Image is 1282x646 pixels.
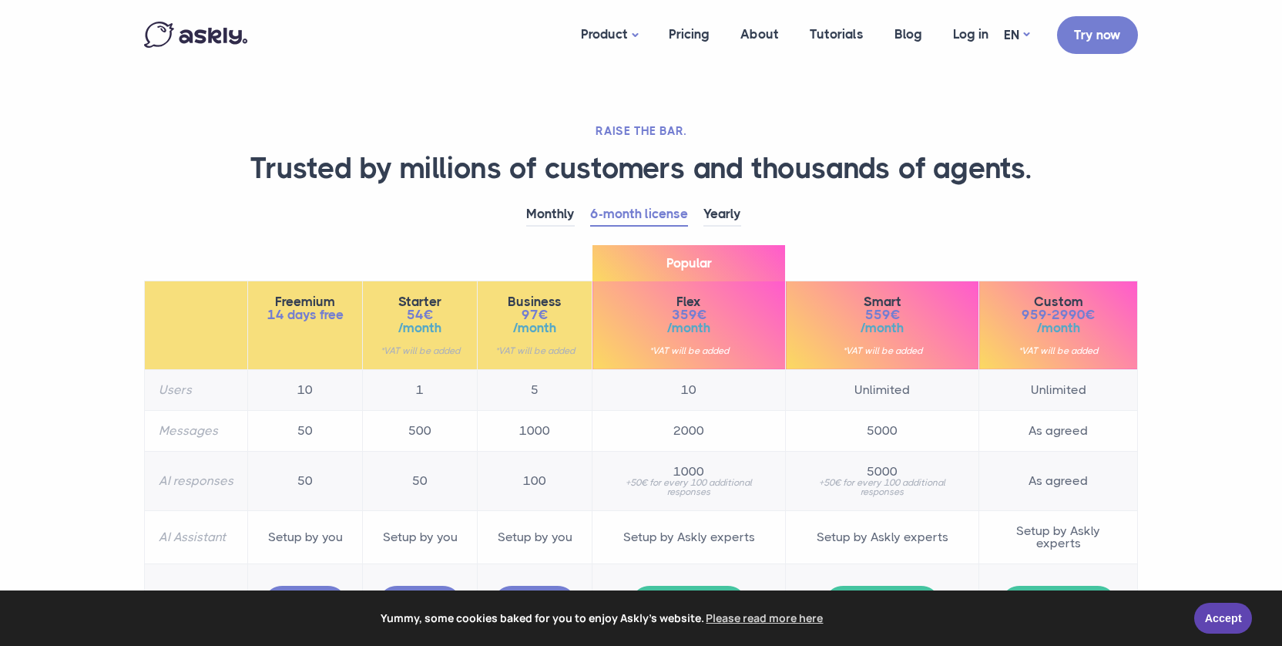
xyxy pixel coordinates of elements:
[478,510,592,564] td: Setup by you
[993,321,1123,335] span: /month
[606,295,771,308] span: Flex
[800,346,965,355] small: *VAT will be added
[492,586,578,627] a: Try free
[800,308,965,321] span: 559€
[248,369,363,410] td: 10
[377,295,463,308] span: Starter
[704,607,826,630] a: learn more about cookies
[979,410,1138,451] td: As agreed
[606,308,771,321] span: 359€
[938,5,1004,64] a: Log in
[565,5,653,66] a: Product
[592,510,786,564] td: Setup by Askly experts
[1194,603,1252,634] a: Accept
[262,308,348,321] span: 14 days free
[1057,16,1138,54] a: Try now
[800,321,965,335] span: /month
[145,510,248,564] th: AI Assistant
[377,308,463,321] span: 54€
[478,451,592,510] td: 100
[22,607,1183,630] span: Yummy, some cookies baked for you to enjoy Askly's website.
[786,369,979,410] td: Unlimited
[478,369,592,410] td: 5
[492,295,578,308] span: Business
[248,451,363,510] td: 50
[800,478,965,496] small: +50€ for every 100 additional responses
[492,321,578,335] span: /month
[993,295,1123,308] span: Custom
[629,586,748,627] a: Book a demo
[653,5,725,64] a: Pricing
[993,308,1123,321] span: 959-2990€
[1004,24,1029,46] a: EN
[363,369,478,410] td: 1
[262,295,348,308] span: Freemium
[262,586,348,627] a: Try free
[363,410,478,451] td: 500
[144,123,1138,139] h2: RAISE THE BAR.
[606,321,771,335] span: /month
[606,478,771,496] small: +50€ for every 100 additional responses
[606,346,771,355] small: *VAT will be added
[993,475,1123,487] span: As agreed
[377,586,463,627] a: Try free
[592,245,785,281] span: Popular
[248,410,363,451] td: 50
[492,308,578,321] span: 97€
[979,369,1138,410] td: Unlimited
[377,321,463,335] span: /month
[703,203,741,227] a: Yearly
[725,5,794,64] a: About
[879,5,938,64] a: Blog
[794,5,879,64] a: Tutorials
[478,410,592,451] td: 1000
[248,510,363,564] td: Setup by you
[800,466,965,478] span: 5000
[993,346,1123,355] small: *VAT will be added
[363,451,478,510] td: 50
[144,150,1138,187] h1: Trusted by millions of customers and thousands of agents.
[492,346,578,355] small: *VAT will be added
[590,203,688,227] a: 6-month license
[377,346,463,355] small: *VAT will be added
[786,510,979,564] td: Setup by Askly experts
[363,510,478,564] td: Setup by you
[786,410,979,451] td: 5000
[606,466,771,478] span: 1000
[999,586,1118,627] a: Book a demo
[592,410,786,451] td: 2000
[800,295,965,308] span: Smart
[145,451,248,510] th: AI responses
[145,410,248,451] th: Messages
[526,203,575,227] a: Monthly
[823,586,941,627] a: Book a demo
[592,369,786,410] td: 10
[144,22,247,48] img: Askly
[979,510,1138,564] td: Setup by Askly experts
[145,369,248,410] th: Users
